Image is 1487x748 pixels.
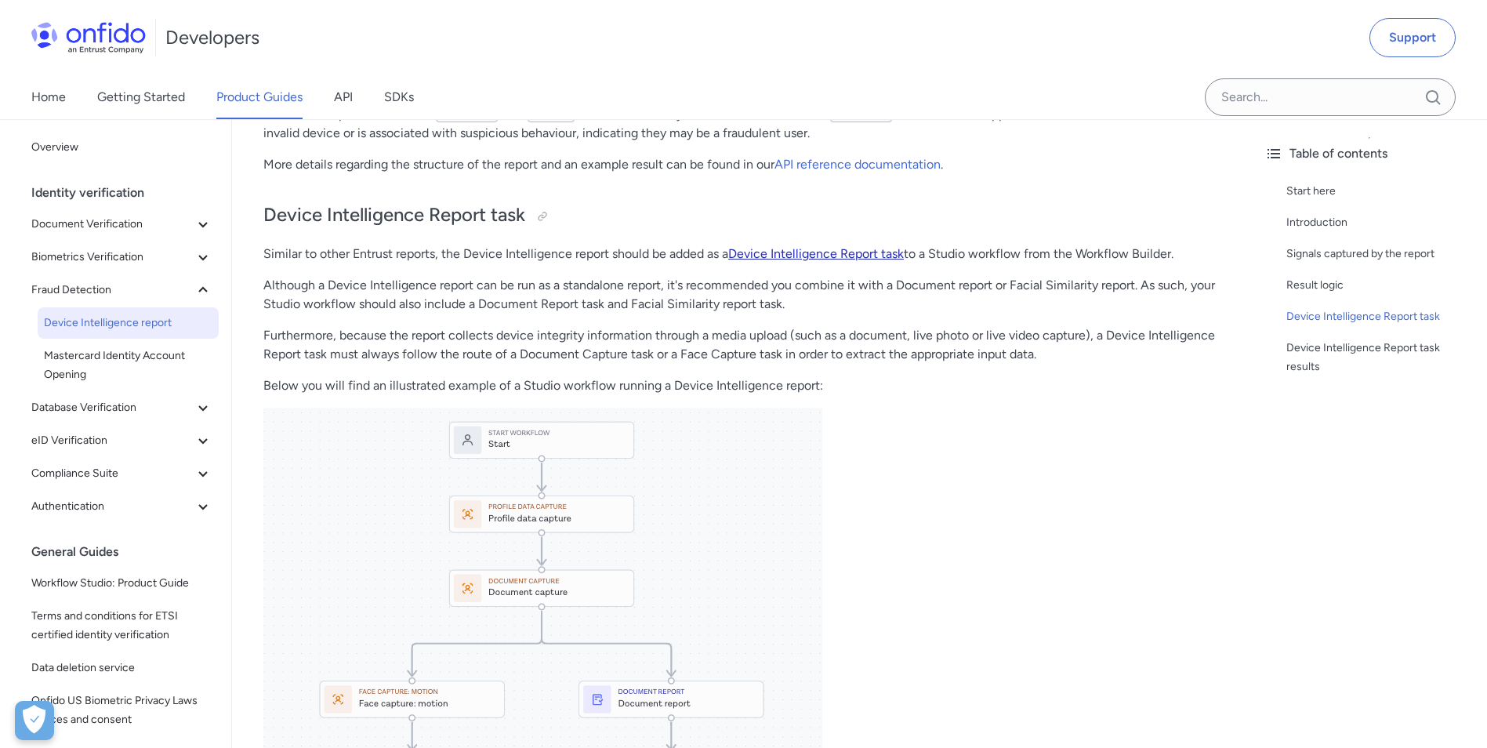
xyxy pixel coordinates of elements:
button: Database Verification [25,392,219,423]
span: Database Verification [31,398,194,417]
div: Preferencias de cookies [15,701,54,740]
a: Introduction [1286,213,1474,232]
button: Document Verification [25,209,219,240]
div: Identity verification [31,177,225,209]
a: SDKs [384,75,414,119]
a: Device Intelligence report [38,307,219,339]
a: Result logic [1286,276,1474,295]
a: API [334,75,353,119]
p: More details regarding the structure of the report and an example result can be found in our . [263,155,1220,174]
button: Fraud Detection [25,274,219,306]
button: eID Verification [25,425,219,456]
a: Support [1369,18,1456,57]
a: Start here [1286,182,1474,201]
p: Similar to other Entrust reports, the Device Intelligence report should be added as a to a Studio... [263,245,1220,263]
a: Workflow Studio: Product Guide [25,568,219,599]
p: The overall report result will be if the breakdown and any of its sub-breakdowns are . This means... [263,105,1220,143]
h2: Device Intelligence Report task [263,202,1220,229]
a: Signals captured by the report [1286,245,1474,263]
span: Mastercard Identity Account Opening [44,347,212,384]
span: Device Intelligence report [44,314,212,332]
button: Compliance Suite [25,458,219,489]
span: Terms and conditions for ETSI certified identity verification [31,607,212,645]
a: Device Intelligence Report task [728,246,904,261]
button: Biometrics Verification [25,241,219,273]
button: Abrir preferencias [15,701,54,740]
a: Home [31,75,66,119]
a: Overview [25,132,219,163]
input: Onfido search input field [1205,78,1456,116]
a: Terms and conditions for ETSI certified identity verification [25,601,219,651]
a: Data deletion service [25,652,219,684]
div: Table of contents [1264,144,1474,163]
h1: Developers [165,25,259,50]
div: General Guides [31,536,225,568]
a: Device Intelligence Report task results [1286,339,1474,376]
a: Product Guides [216,75,303,119]
span: Fraud Detection [31,281,194,300]
span: Compliance Suite [31,464,194,483]
p: Although a Device Intelligence report can be run as a standalone report, it's recommended you com... [263,276,1220,314]
a: Mastercard Identity Account Opening [38,340,219,390]
p: Furthermore, because the report collects device integrity information through a media upload (suc... [263,326,1220,364]
button: Authentication [25,491,219,522]
span: Workflow Studio: Product Guide [31,574,212,593]
img: Onfido Logo [31,22,146,53]
span: Document Verification [31,215,194,234]
span: Overview [31,138,212,157]
a: Getting Started [97,75,185,119]
span: Biometrics Verification [31,248,194,267]
a: Device Intelligence Report task [1286,307,1474,326]
span: Onfido US Biometric Privacy Laws notices and consent [31,692,212,729]
span: eID Verification [31,431,194,450]
span: Data deletion service [31,659,212,677]
span: Authentication [31,497,194,516]
a: Onfido US Biometric Privacy Laws notices and consent [25,685,219,735]
a: API reference documentation [774,157,941,172]
p: Below you will find an illustrated example of a Studio workflow running a Device Intelligence rep... [263,376,1220,395]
